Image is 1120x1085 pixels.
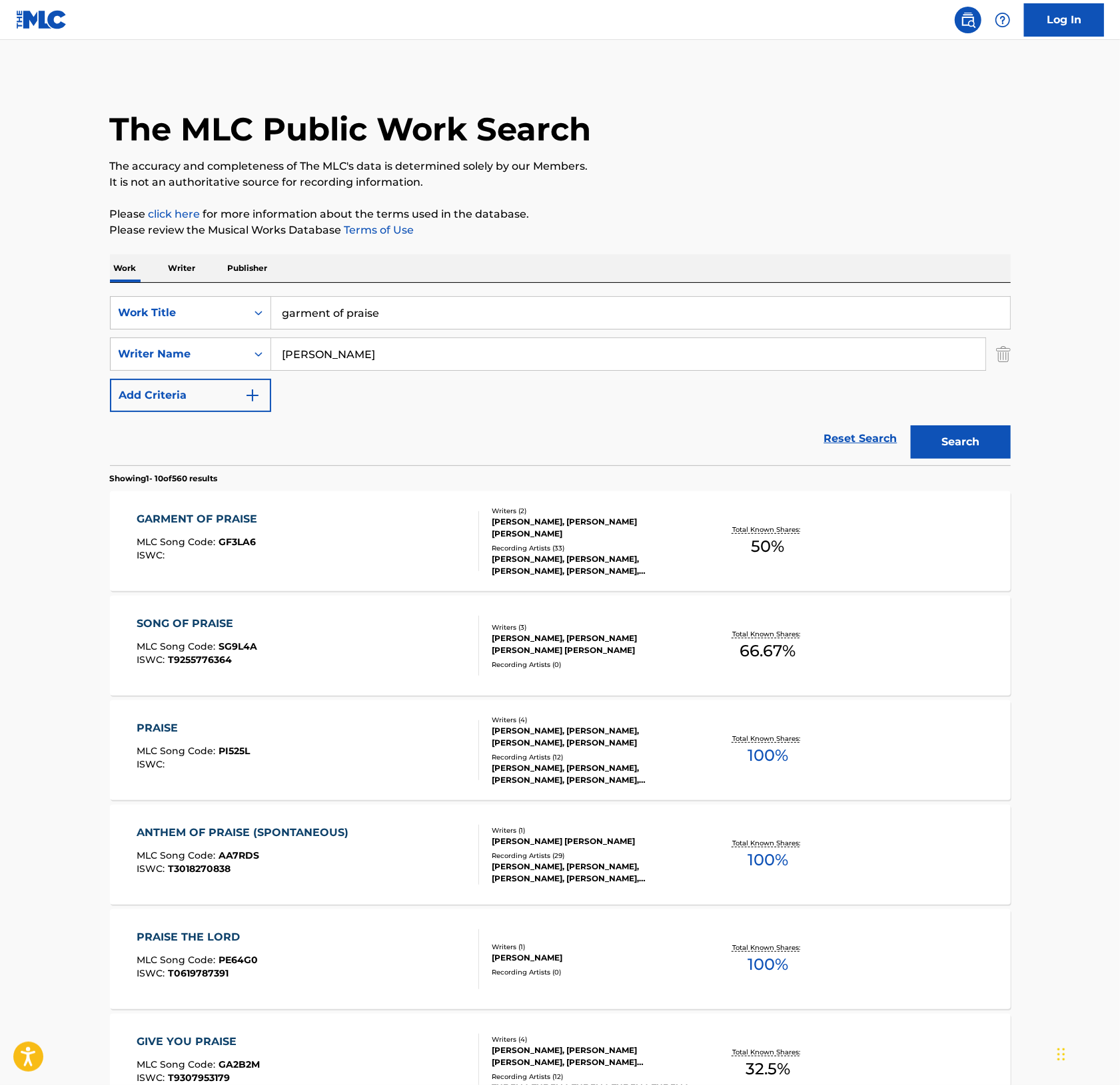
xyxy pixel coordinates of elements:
img: help [995,12,1011,28]
span: 100 % [748,848,788,872]
form: Search Form [110,296,1011,465]
a: SONG OF PRAISEMLC Song Code:SG9L4AISWC:T9255776364Writers (3)[PERSON_NAME], [PERSON_NAME] [PERSON... [110,596,1011,696]
img: 9d2ae6d4665cec9f34b9.svg [245,387,261,403]
div: GIVE YOU PRAISE [137,1034,260,1050]
div: Writers ( 4 ) [492,715,693,725]
p: Please review the Musical Works Database [110,222,1011,238]
a: Log In [1024,3,1104,37]
p: Total Known Shares: [732,838,804,848]
p: It is not an authoritative source for recording information. [110,174,1011,190]
span: T9307953179 [168,1072,230,1084]
a: Reset Search [818,424,904,453]
div: Drag [1057,1034,1065,1074]
span: GF3LA6 [219,536,256,548]
div: Writers ( 2 ) [492,506,693,516]
a: PRAISEMLC Song Code:PI525LISWC:Writers (4)[PERSON_NAME], [PERSON_NAME], [PERSON_NAME], [PERSON_NA... [110,700,1011,800]
span: SG9L4A [219,640,257,652]
a: PRAISE THE LORDMLC Song Code:PE64G0ISWC:T0619787391Writers (1)[PERSON_NAME]Recording Artists (0)T... [110,909,1011,1009]
span: ISWC : [137,654,168,666]
div: [PERSON_NAME] [492,952,693,964]
p: Total Known Shares: [732,525,804,535]
div: [PERSON_NAME] [PERSON_NAME] [492,835,693,847]
button: Search [911,425,1011,459]
div: Writers ( 3 ) [492,622,693,632]
p: Total Known Shares: [732,629,804,639]
div: Writers ( 4 ) [492,1034,693,1044]
p: Showing 1 - 10 of 560 results [110,473,218,485]
h1: The MLC Public Work Search [110,109,592,149]
div: Recording Artists ( 0 ) [492,660,693,670]
div: SONG OF PRAISE [137,616,257,632]
span: PI525L [219,745,250,757]
div: [PERSON_NAME], [PERSON_NAME] [PERSON_NAME] [PERSON_NAME] [492,632,693,656]
a: Public Search [955,7,981,33]
span: 100 % [748,744,788,767]
iframe: Chat Widget [1053,1021,1120,1085]
div: [PERSON_NAME], [PERSON_NAME], [PERSON_NAME], [PERSON_NAME], [PERSON_NAME] [492,553,693,577]
span: ISWC : [137,1072,168,1084]
div: [PERSON_NAME], [PERSON_NAME], [PERSON_NAME], [PERSON_NAME], [PERSON_NAME] [492,762,693,786]
span: MLC Song Code : [137,536,219,548]
div: [PERSON_NAME], [PERSON_NAME], [PERSON_NAME], [PERSON_NAME] [492,725,693,749]
div: Help [989,7,1016,33]
p: Please for more information about the terms used in the database. [110,206,1011,222]
div: [PERSON_NAME], [PERSON_NAME], [PERSON_NAME], [PERSON_NAME], [PERSON_NAME] [492,861,693,885]
div: Writer Name [119,346,239,362]
img: search [960,12,976,28]
span: PE64G0 [219,954,258,966]
span: 100 % [748,953,788,977]
a: Terms of Use [342,224,414,236]
div: PRAISE THE LORD [137,929,258,945]
span: AA7RDS [219,849,259,861]
div: Recording Artists ( 12 ) [492,752,693,762]
div: Recording Artists ( 33 ) [492,543,693,553]
div: ANTHEM OF PRAISE (SPONTANEOUS) [137,825,355,841]
img: Delete Criterion [996,337,1011,371]
span: ISWC : [137,549,168,561]
p: Work [110,254,141,282]
p: Writer [165,254,200,282]
a: GARMENT OF PRAISEMLC Song Code:GF3LA6ISWC:Writers (2)[PERSON_NAME], [PERSON_NAME] [PERSON_NAME]Re... [110,491,1011,591]
div: Work Title [119,305,239,321]
div: Writers ( 1 ) [492,942,693,952]
span: MLC Song Code : [137,745,219,757]
span: ISWC : [137,967,168,979]
p: Total Known Shares: [732,943,804,953]
span: 66.67 % [740,639,796,663]
span: T3018270838 [168,863,231,875]
div: [PERSON_NAME], [PERSON_NAME] [PERSON_NAME] [492,516,693,540]
span: MLC Song Code : [137,1058,219,1070]
div: Recording Artists ( 12 ) [492,1072,693,1082]
span: T9255776364 [168,654,232,666]
span: ISWC : [137,758,168,770]
div: GARMENT OF PRAISE [137,511,264,527]
a: ANTHEM OF PRAISE (SPONTANEOUS)MLC Song Code:AA7RDSISWC:T3018270838Writers (1)[PERSON_NAME] [PERSO... [110,805,1011,905]
div: Recording Artists ( 29 ) [492,851,693,861]
a: click here [149,208,201,220]
p: Total Known Shares: [732,734,804,744]
div: [PERSON_NAME], [PERSON_NAME] [PERSON_NAME], [PERSON_NAME] [PERSON_NAME] [PERSON_NAME] [492,1044,693,1068]
span: ISWC : [137,863,168,875]
span: MLC Song Code : [137,640,219,652]
span: T0619787391 [168,967,229,979]
div: PRAISE [137,720,250,736]
button: Add Criteria [110,379,271,412]
span: GA2B2M [219,1058,260,1070]
div: Recording Artists ( 0 ) [492,967,693,977]
img: MLC Logo [16,10,67,29]
span: MLC Song Code : [137,849,219,861]
span: MLC Song Code : [137,954,219,966]
div: Writers ( 1 ) [492,825,693,835]
span: 32.5 % [746,1057,790,1081]
p: The accuracy and completeness of The MLC's data is determined solely by our Members. [110,158,1011,174]
p: Publisher [224,254,272,282]
span: 50 % [751,535,784,558]
p: Total Known Shares: [732,1047,804,1057]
